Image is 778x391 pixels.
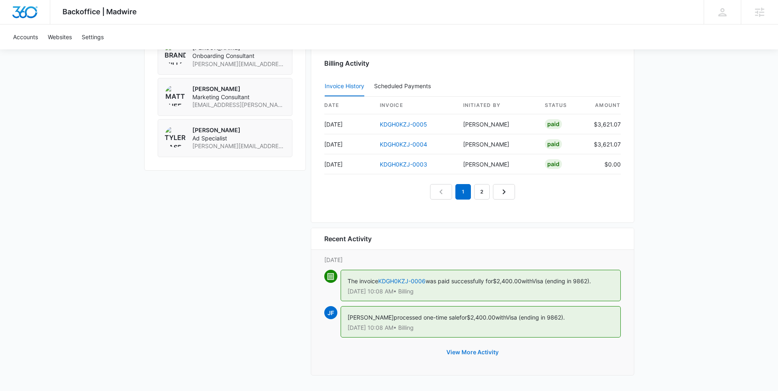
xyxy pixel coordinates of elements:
a: Settings [77,24,109,49]
h3: Billing Activity [324,58,621,68]
a: Next Page [493,184,515,200]
td: $0.00 [587,154,621,174]
th: status [538,97,587,114]
span: with [495,314,506,321]
div: v 4.0.25 [23,13,40,20]
a: KDGH0KZJ-0005 [380,121,427,128]
span: Ad Specialist [192,134,285,142]
span: was paid successfully for [426,278,493,284]
span: Onboarding Consultant [192,52,285,60]
div: Domain: [DOMAIN_NAME] [21,21,90,28]
span: Visa (ending in 9862). [506,314,565,321]
td: [PERSON_NAME] [457,154,538,174]
td: $3,621.07 [587,114,621,134]
td: [DATE] [324,114,373,134]
span: [PERSON_NAME] [348,314,394,321]
span: $2,400.00 [493,278,522,284]
img: Matt Sheffer [165,85,186,106]
a: KDGH0KZJ-0004 [380,141,427,148]
a: Page 2 [474,184,490,200]
a: Accounts [8,24,43,49]
td: [DATE] [324,154,373,174]
div: Paid [545,159,562,169]
em: 1 [455,184,471,200]
td: [PERSON_NAME] [457,134,538,154]
p: [DATE] [324,255,621,264]
th: Initiated By [457,97,538,114]
img: logo_orange.svg [13,13,20,20]
span: processed one-time sale [394,314,459,321]
img: website_grey.svg [13,21,20,28]
img: Tyler Rasdon [165,126,186,147]
span: [PERSON_NAME][EMAIL_ADDRESS][PERSON_NAME][DOMAIN_NAME] [192,142,285,150]
div: Paid [545,119,562,129]
span: [EMAIL_ADDRESS][PERSON_NAME][DOMAIN_NAME] [192,101,285,109]
th: amount [587,97,621,114]
p: [PERSON_NAME] [192,126,285,134]
nav: Pagination [430,184,515,200]
td: [PERSON_NAME] [457,114,538,134]
span: [PERSON_NAME][EMAIL_ADDRESS][PERSON_NAME][DOMAIN_NAME] [192,60,285,68]
button: View More Activity [438,342,507,362]
img: Brandon Miller [165,44,186,65]
span: Marketing Consultant [192,93,285,101]
th: invoice [373,97,457,114]
td: $3,621.07 [587,134,621,154]
div: Domain Overview [31,48,73,53]
td: [DATE] [324,134,373,154]
button: Invoice History [325,77,364,96]
span: Backoffice | Madwire [62,7,137,16]
a: KDGH0KZJ-0003 [380,161,427,168]
div: Scheduled Payments [374,83,434,89]
img: tab_keywords_by_traffic_grey.svg [81,47,88,54]
span: JF [324,306,337,319]
h6: Recent Activity [324,234,372,244]
span: Visa (ending in 9862). [532,278,591,284]
span: for [459,314,467,321]
div: Paid [545,139,562,149]
th: date [324,97,373,114]
img: tab_domain_overview_orange.svg [22,47,29,54]
p: [PERSON_NAME] [192,85,285,93]
a: KDGH0KZJ-0006 [378,278,426,284]
a: Websites [43,24,77,49]
p: [DATE] 10:08 AM • Billing [348,325,614,331]
span: with [522,278,532,284]
p: [DATE] 10:08 AM • Billing [348,289,614,294]
span: $2,400.00 [467,314,495,321]
span: The invoice [348,278,378,284]
div: Keywords by Traffic [90,48,138,53]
